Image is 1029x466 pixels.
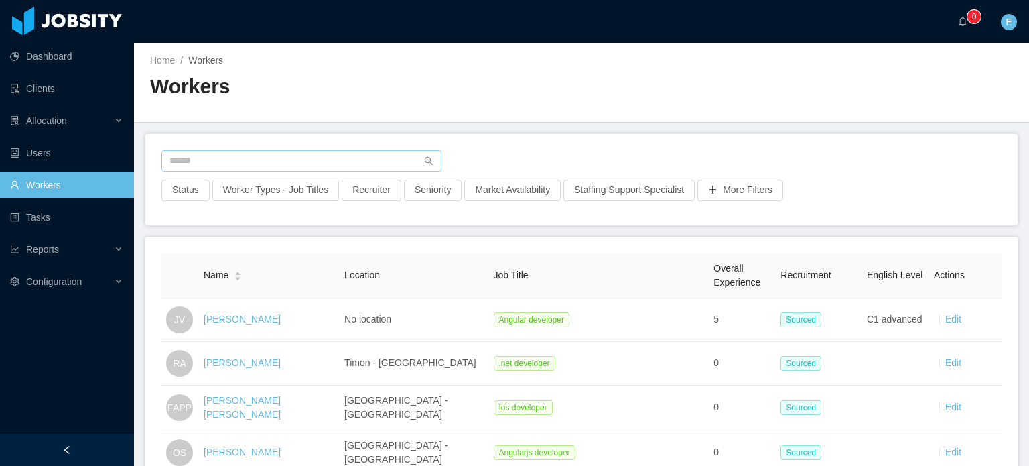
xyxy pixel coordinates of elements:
[780,356,821,371] span: Sourced
[945,357,961,368] a: Edit
[10,204,123,231] a: icon: profileTasks
[234,275,242,279] i: icon: caret-down
[404,180,462,201] button: Seniority
[934,270,965,280] span: Actions
[780,447,827,457] a: Sourced
[150,55,175,66] a: Home
[167,394,192,421] span: FAPP
[10,277,19,286] i: icon: setting
[780,312,821,327] span: Sourced
[161,180,210,201] button: Status
[204,357,281,368] a: [PERSON_NAME]
[697,180,783,201] button: icon: plusMore Filters
[173,350,186,377] span: RA
[958,17,967,26] i: icon: bell
[494,312,569,327] span: Angular developer
[424,156,433,166] i: icon: search
[26,244,59,255] span: Reports
[780,402,827,412] a: Sourced
[344,270,380,280] span: Location
[342,180,401,201] button: Recruiter
[708,298,775,342] td: 5
[494,356,555,371] span: .net developer
[945,447,961,457] a: Edit
[708,386,775,430] td: 0
[10,43,123,70] a: icon: pie-chartDashboard
[339,298,488,342] td: No location
[494,270,529,280] span: Job Title
[945,402,961,412] a: Edit
[10,116,19,125] i: icon: solution
[10,245,19,254] i: icon: line-chart
[780,400,821,415] span: Sourced
[1006,14,1012,30] span: E
[862,298,929,342] td: C1 advanced
[339,342,488,386] td: Timon - [GEOGRAPHIC_DATA]
[204,268,228,282] span: Name
[713,263,760,288] span: Overall Experience
[708,342,775,386] td: 0
[234,270,242,274] i: icon: caret-up
[180,55,183,66] span: /
[494,400,553,415] span: Ios developer
[945,314,961,325] a: Edit
[173,439,186,466] span: OS
[204,314,281,325] a: [PERSON_NAME]
[204,447,281,457] a: [PERSON_NAME]
[780,314,827,325] a: Sourced
[780,270,831,280] span: Recruitment
[10,172,123,198] a: icon: userWorkers
[26,276,82,287] span: Configuration
[204,395,281,420] a: [PERSON_NAME] [PERSON_NAME]
[150,73,581,101] h2: Workers
[867,270,922,280] span: English Level
[10,139,123,166] a: icon: robotUsers
[464,180,561,201] button: Market Availability
[188,55,223,66] span: Workers
[780,445,821,460] span: Sourced
[967,10,981,23] sup: 0
[10,75,123,102] a: icon: auditClients
[26,115,67,126] span: Allocation
[339,386,488,430] td: [GEOGRAPHIC_DATA] - [GEOGRAPHIC_DATA]
[494,445,575,460] span: Angularjs developer
[234,270,242,279] div: Sort
[780,357,827,368] a: Sourced
[174,306,185,333] span: JV
[563,180,695,201] button: Staffing Support Specialist
[212,180,339,201] button: Worker Types - Job Titles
